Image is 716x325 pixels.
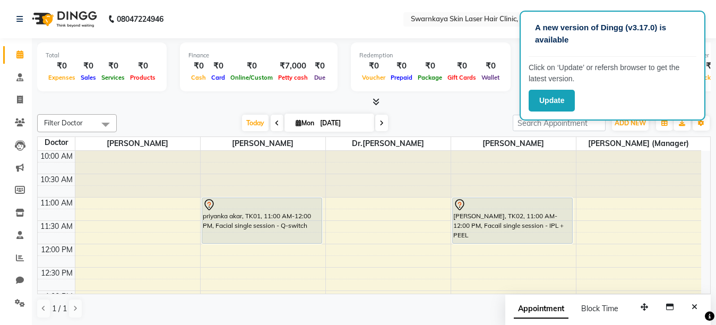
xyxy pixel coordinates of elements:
[293,119,317,127] span: Mon
[388,74,415,81] span: Prepaid
[615,119,646,127] span: ADD NEW
[38,151,75,162] div: 10:00 AM
[326,137,451,150] span: Dr.[PERSON_NAME]
[46,51,158,60] div: Total
[228,60,275,72] div: ₹0
[514,300,568,319] span: Appointment
[43,291,75,302] div: 1:00 PM
[529,62,696,84] p: Click on ‘Update’ or refersh browser to get the latest version.
[127,60,158,72] div: ₹0
[44,118,83,127] span: Filter Doctor
[188,60,209,72] div: ₹0
[78,74,99,81] span: Sales
[46,74,78,81] span: Expenses
[529,90,575,112] button: Update
[415,74,445,81] span: Package
[117,4,163,34] b: 08047224946
[451,137,576,150] span: [PERSON_NAME]
[453,198,572,243] div: [PERSON_NAME], TK02, 11:00 AM-12:00 PM, Facail single session - IPL + PEEL
[445,60,479,72] div: ₹0
[312,74,328,81] span: Due
[39,244,75,255] div: 12:00 PM
[99,74,127,81] span: Services
[275,74,310,81] span: Petty cash
[359,51,502,60] div: Redemption
[317,115,370,131] input: 2025-09-01
[52,303,67,314] span: 1 / 1
[38,198,75,209] div: 11:00 AM
[39,268,75,279] div: 12:30 PM
[188,51,329,60] div: Finance
[201,137,325,150] span: [PERSON_NAME]
[535,22,690,46] p: A new version of Dingg (v3.17.0) is available
[310,60,329,72] div: ₹0
[479,74,502,81] span: Wallet
[445,74,479,81] span: Gift Cards
[99,60,127,72] div: ₹0
[38,174,75,185] div: 10:30 AM
[479,60,502,72] div: ₹0
[188,74,209,81] span: Cash
[359,60,388,72] div: ₹0
[78,60,99,72] div: ₹0
[359,74,388,81] span: Voucher
[127,74,158,81] span: Products
[612,116,649,131] button: ADD NEW
[228,74,275,81] span: Online/Custom
[27,4,100,34] img: logo
[415,60,445,72] div: ₹0
[687,299,702,315] button: Close
[38,221,75,232] div: 11:30 AM
[75,137,200,150] span: [PERSON_NAME]
[202,198,322,243] div: priyanka akar, TK01, 11:00 AM-12:00 PM, Facial single session - Q-switch
[513,115,606,131] input: Search Appointment
[275,60,310,72] div: ₹7,000
[46,60,78,72] div: ₹0
[388,60,415,72] div: ₹0
[576,137,702,150] span: [PERSON_NAME] (Manager)
[242,115,269,131] span: Today
[209,74,228,81] span: Card
[38,137,75,148] div: Doctor
[209,60,228,72] div: ₹0
[581,304,618,313] span: Block Time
